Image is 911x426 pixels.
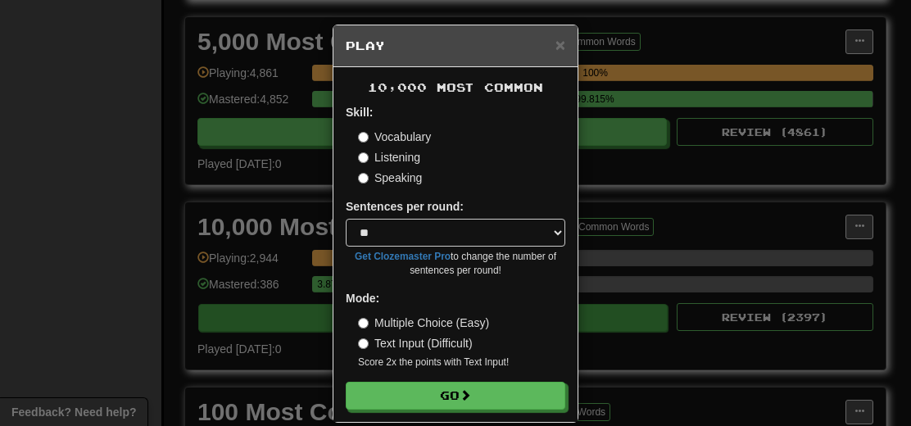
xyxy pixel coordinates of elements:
input: Listening [358,152,369,163]
input: Multiple Choice (Easy) [358,318,369,329]
small: Score 2x the points with Text Input ! [358,356,565,369]
span: × [555,35,565,54]
small: to change the number of sentences per round! [346,250,565,278]
a: Get Clozemaster Pro [355,251,451,262]
label: Sentences per round: [346,198,464,215]
span: 10,000 Most Common [368,80,543,94]
input: Text Input (Difficult) [358,338,369,349]
input: Vocabulary [358,132,369,143]
label: Vocabulary [358,129,431,145]
input: Speaking [358,173,369,184]
label: Speaking [358,170,422,186]
label: Multiple Choice (Easy) [358,315,489,331]
strong: Skill: [346,106,373,119]
button: Close [555,36,565,53]
button: Go [346,382,565,410]
label: Listening [358,149,420,165]
h5: Play [346,38,565,54]
strong: Mode: [346,292,379,305]
label: Text Input (Difficult) [358,335,473,351]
